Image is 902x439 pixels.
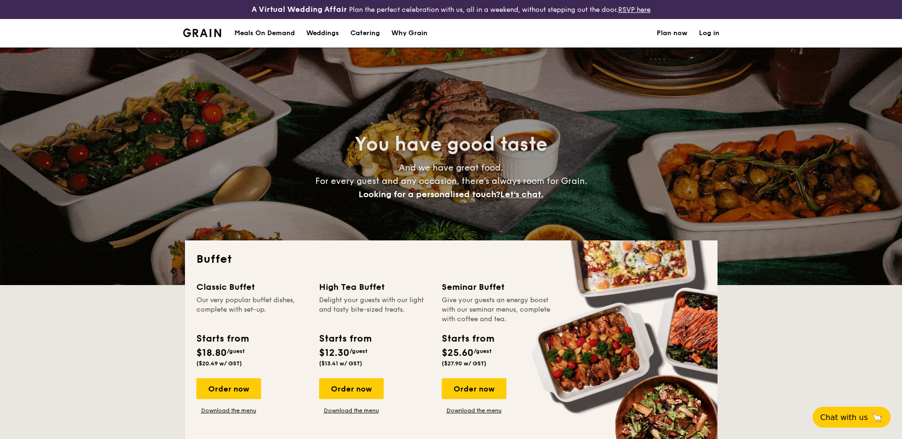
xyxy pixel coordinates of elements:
[442,280,553,294] div: Seminar Buffet
[618,6,650,14] a: RSVP here
[391,19,427,48] div: Why Grain
[872,412,883,423] span: 🦙
[442,296,553,324] div: Give your guests an energy boost with our seminar menus, complete with coffee and tea.
[196,280,308,294] div: Classic Buffet
[319,407,384,414] a: Download the menu
[319,296,430,324] div: Delight your guests with our light and tasty bite-sized treats.
[319,360,362,367] span: ($13.41 w/ GST)
[699,19,719,48] a: Log in
[442,347,474,359] span: $25.60
[196,332,248,346] div: Starts from
[442,360,486,367] span: ($27.90 w/ GST)
[319,332,371,346] div: Starts from
[196,347,227,359] span: $18.80
[196,407,261,414] a: Download the menu
[319,280,430,294] div: High Tea Buffet
[386,19,433,48] a: Why Grain
[657,19,688,48] a: Plan now
[301,19,345,48] a: Weddings
[196,252,706,267] h2: Buffet
[500,189,543,200] span: Let's chat.
[442,378,506,399] div: Order now
[234,19,295,48] div: Meals On Demand
[229,19,301,48] a: Meals On Demand
[196,360,242,367] span: ($20.49 w/ GST)
[183,29,222,37] img: Grain
[183,29,222,37] a: Logotype
[306,19,339,48] div: Weddings
[442,332,494,346] div: Starts from
[319,347,349,359] span: $12.30
[350,19,380,48] h1: Catering
[177,4,725,15] div: Plan the perfect celebration with us, all in a weekend, without stepping out the door.
[813,407,891,428] button: Chat with us🦙
[196,378,261,399] div: Order now
[196,296,308,324] div: Our very popular buffet dishes, complete with set-up.
[252,4,347,15] h4: A Virtual Wedding Affair
[474,348,492,354] span: /guest
[820,413,868,422] span: Chat with us
[345,19,386,48] a: Catering
[349,348,368,354] span: /guest
[227,348,245,354] span: /guest
[442,407,506,414] a: Download the menu
[319,378,384,399] div: Order now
